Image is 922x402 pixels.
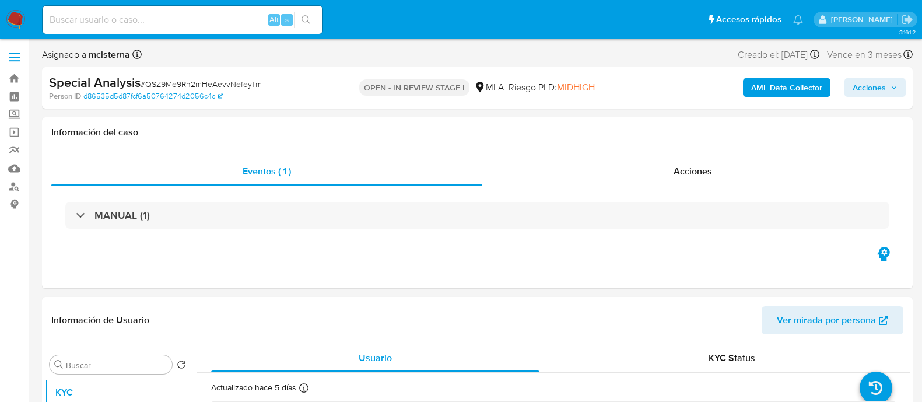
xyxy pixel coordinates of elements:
[51,127,903,138] h1: Información del caso
[94,209,150,222] h3: MANUAL (1)
[42,48,130,61] span: Asignado a
[738,47,819,62] div: Creado el: [DATE]
[743,78,830,97] button: AML Data Collector
[243,165,291,178] span: Eventos ( 1 )
[141,78,262,90] span: # QSZ9Me9Rn2mHeAevvNefeyTm
[509,81,595,94] span: Riesgo PLD:
[844,78,906,97] button: Acciones
[294,12,318,28] button: search-icon
[285,14,289,25] span: s
[359,79,469,96] p: OPEN - IN REVIEW STAGE I
[51,314,149,326] h1: Información de Usuario
[54,360,64,369] button: Buscar
[822,47,825,62] span: -
[793,15,803,25] a: Notificaciones
[177,360,186,373] button: Volver al orden por defecto
[86,48,130,61] b: mcisterna
[831,14,897,25] p: milagros.cisterna@mercadolibre.com
[777,306,876,334] span: Ver mirada por persona
[49,73,141,92] b: Special Analysis
[211,382,296,393] p: Actualizado hace 5 días
[49,91,81,102] b: Person ID
[853,78,886,97] span: Acciones
[709,351,755,365] span: KYC Status
[65,202,889,229] div: MANUAL (1)
[83,91,223,102] a: d86535d5d87fcf6a50764274d2056c4c
[901,13,913,26] a: Salir
[269,14,279,25] span: Alt
[674,165,712,178] span: Acciones
[43,12,322,27] input: Buscar usuario o caso...
[474,81,504,94] div: MLA
[557,81,595,94] span: MIDHIGH
[751,78,822,97] b: AML Data Collector
[716,13,781,26] span: Accesos rápidos
[359,351,392,365] span: Usuario
[827,48,902,61] span: Vence en 3 meses
[66,360,167,370] input: Buscar
[762,306,903,334] button: Ver mirada por persona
